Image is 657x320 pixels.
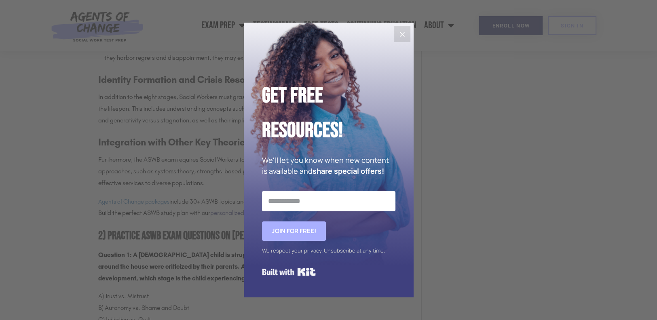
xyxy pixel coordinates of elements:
[262,265,316,279] a: Built with Kit
[262,221,326,241] button: Join for FREE!
[262,155,395,177] p: We'll let you know when new content is available and
[394,26,410,42] button: Close
[262,245,395,257] div: We respect your privacy. Unsubscribe at any time.
[313,166,384,176] strong: share special offers!
[262,191,395,211] input: Email Address
[262,78,395,148] h2: Get Free Resources!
